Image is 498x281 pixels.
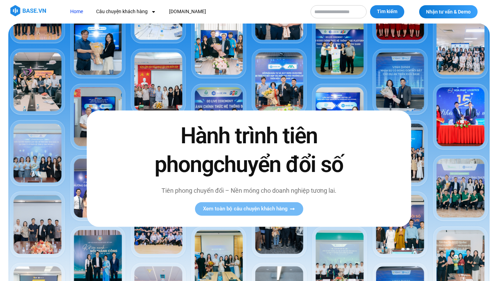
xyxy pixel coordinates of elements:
[164,5,211,18] a: [DOMAIN_NAME]
[65,5,88,18] a: Home
[203,206,288,211] span: Xem toàn bộ câu chuyện khách hàng
[426,9,471,14] span: Nhận tư vấn & Demo
[377,8,397,15] span: Tìm kiếm
[419,5,478,18] a: Nhận tư vấn & Demo
[65,5,304,18] nav: Menu
[140,121,358,179] h2: Hành trình tiên phong
[140,186,358,195] p: Tiên phong chuyển đổi – Nền móng cho doanh nghiệp tương lai.
[91,5,161,18] a: Câu chuyện khách hàng
[370,5,404,18] button: Tìm kiếm
[195,202,303,216] a: Xem toàn bộ câu chuyện khách hàng
[213,152,343,178] span: chuyển đổi số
